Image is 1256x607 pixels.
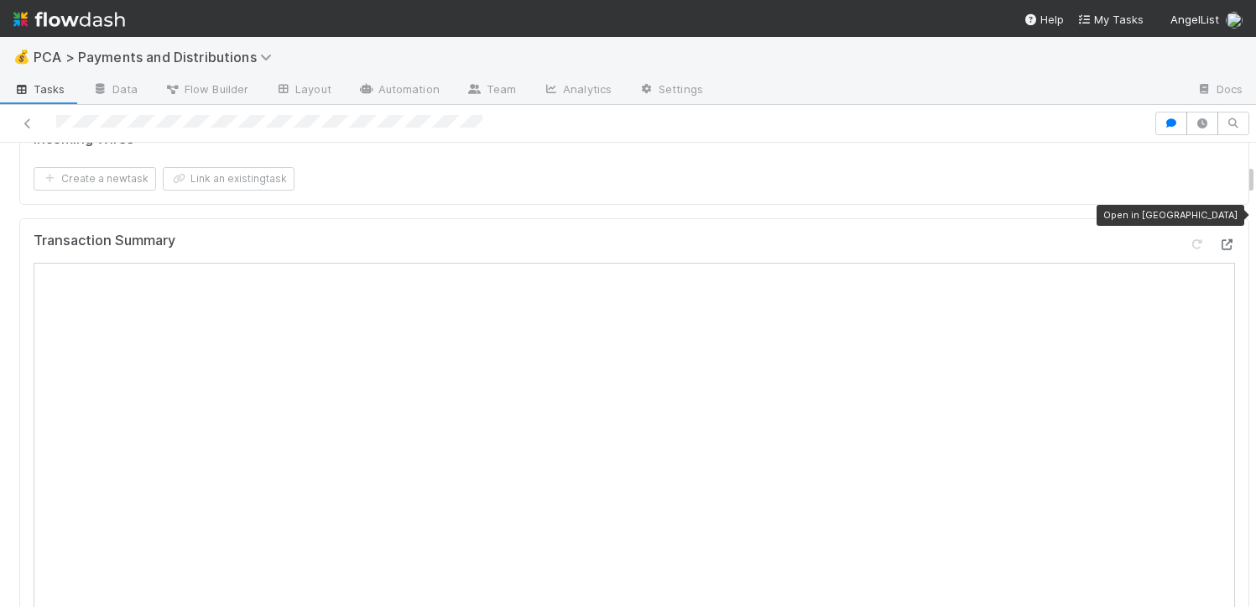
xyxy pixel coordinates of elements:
img: logo-inverted-e16ddd16eac7371096b0.svg [13,5,125,34]
a: Data [79,77,151,104]
a: My Tasks [1077,11,1144,28]
h5: Transaction Summary [34,233,175,249]
a: Settings [625,77,717,104]
span: Tasks [13,81,65,97]
a: Automation [345,77,453,104]
a: Layout [262,77,345,104]
span: My Tasks [1077,13,1144,26]
img: avatar_e7d5656d-bda2-4d83-89d6-b6f9721f96bd.png [1226,12,1243,29]
a: Flow Builder [151,77,262,104]
span: PCA > Payments and Distributions [34,49,280,65]
span: AngelList [1170,13,1219,26]
span: 💰 [13,50,30,64]
button: Create a newtask [34,167,156,191]
span: Flow Builder [164,81,248,97]
a: Docs [1183,77,1256,104]
div: Help [1024,11,1064,28]
a: Team [453,77,529,104]
a: Analytics [529,77,625,104]
button: Link an existingtask [163,167,294,191]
